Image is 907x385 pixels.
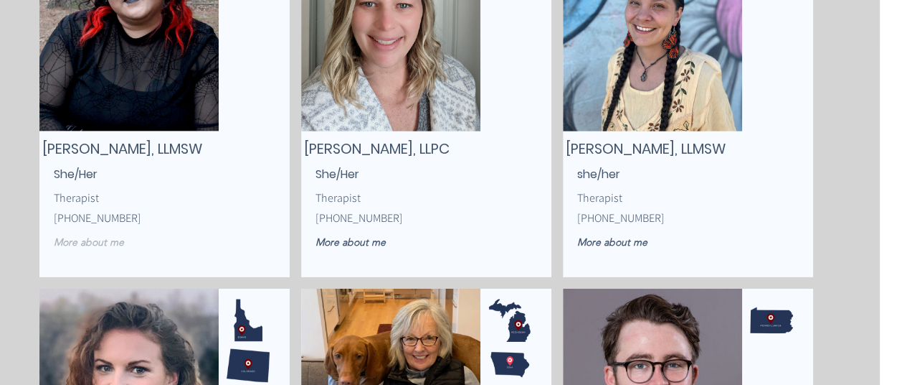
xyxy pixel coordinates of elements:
[315,190,361,205] span: Therapist
[577,210,665,226] span: [PHONE_NUMBER]
[750,299,793,342] img: Dot 3.png
[315,210,403,226] span: [PHONE_NUMBER]
[227,299,270,342] img: Dot 3.png
[54,230,163,255] a: More about me
[488,62,531,105] img: Dot 3.png
[315,166,359,182] span: She/Her
[488,299,531,342] img: Dot 3.png
[54,166,98,182] span: She/Her
[577,166,620,182] span: she/her
[227,231,270,274] img: Dot 3.png
[488,184,531,227] img: Dot 3.png
[54,236,124,249] span: More about me
[750,184,793,227] img: Dot 3.png
[227,184,270,227] img: Dot 3.png
[227,15,270,58] img: Dot 3.png
[577,190,622,205] span: Therapist
[315,230,425,255] a: More about me
[577,230,687,255] a: More about me
[488,111,531,154] img: Dot 3.png
[54,210,141,226] span: [PHONE_NUMBER]
[488,231,531,274] img: Dot 3.png
[750,111,793,154] img: Dot 3.png
[750,62,793,105] img: Dot 3.png
[54,190,99,205] span: Therapist
[304,139,450,159] span: [PERSON_NAME], LLPC
[750,15,793,58] img: Dot 3.png
[750,231,793,274] img: Dot 3.png
[488,147,531,190] img: Dot 3.png
[750,147,793,190] img: Dot 3.png
[488,15,531,58] img: Dot 3.png
[577,236,647,249] span: More about me
[42,139,202,159] span: [PERSON_NAME], LLMSW
[566,139,726,159] span: [PERSON_NAME], LLMSW
[315,236,386,249] span: More about me
[227,111,270,154] img: Dot 3.png
[227,147,270,190] img: Dot 3.png
[227,62,270,105] img: Dot 3.png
